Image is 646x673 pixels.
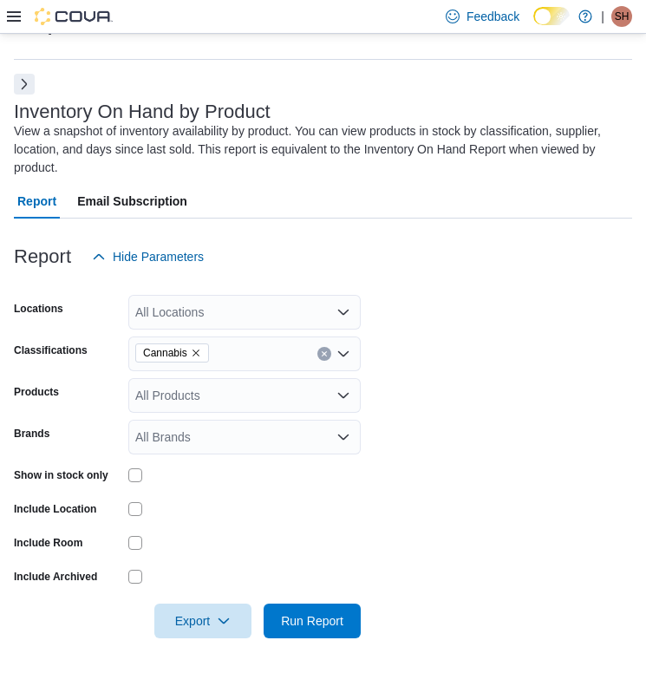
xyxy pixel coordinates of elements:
[14,74,35,95] button: Next
[135,343,209,363] span: Cannabis
[533,25,534,26] span: Dark Mode
[317,347,331,361] button: Clear input
[14,122,623,177] div: View a snapshot of inventory availability by product. You can view products in stock by classific...
[336,389,350,402] button: Open list of options
[14,536,82,550] label: Include Room
[14,101,271,122] h3: Inventory On Hand by Product
[165,604,241,638] span: Export
[14,343,88,357] label: Classifications
[14,427,49,441] label: Brands
[85,239,211,274] button: Hide Parameters
[467,8,519,25] span: Feedback
[336,347,350,361] button: Open list of options
[336,305,350,319] button: Open list of options
[14,502,96,516] label: Include Location
[14,385,59,399] label: Products
[14,246,71,267] h3: Report
[336,430,350,444] button: Open list of options
[14,468,108,482] label: Show in stock only
[533,7,570,25] input: Dark Mode
[14,570,97,584] label: Include Archived
[35,8,113,25] img: Cova
[143,344,187,362] span: Cannabis
[601,6,604,27] p: |
[191,348,201,358] button: Remove Cannabis from selection in this group
[611,6,632,27] div: Santiago Hernandez
[17,184,56,219] span: Report
[281,612,343,630] span: Run Report
[264,604,361,638] button: Run Report
[615,6,630,27] span: SH
[113,248,204,265] span: Hide Parameters
[77,184,187,219] span: Email Subscription
[14,302,63,316] label: Locations
[154,604,251,638] button: Export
